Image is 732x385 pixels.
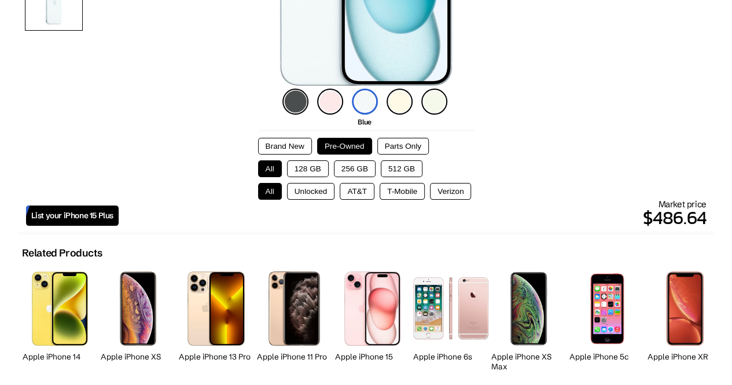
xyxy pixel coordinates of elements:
[648,352,723,362] h2: Apple iPhone XR
[119,199,707,232] div: Market price
[358,118,371,126] span: Blue
[258,160,282,177] button: All
[179,352,254,362] h2: Apple iPhone 13 Pro
[187,272,245,345] img: iPhone 13 Pro
[257,265,332,375] a: iPhone 11 Pro Apple iPhone 11 Pro
[569,265,645,375] a: iPhone 5s Apple iPhone 5c
[421,89,447,115] img: green-icon
[510,272,547,345] img: iPhone XS Max
[340,183,374,200] button: AT&T
[32,272,87,345] img: iPhone 14
[31,211,113,221] span: List your iPhone 15 Plus
[23,352,98,362] h2: Apple iPhone 14
[22,247,102,259] h2: Related Products
[335,352,410,362] h2: Apple iPhone 15
[387,89,413,115] img: yellow-icon
[334,160,376,177] button: 256 GB
[648,265,723,375] a: iPhone XR Apple iPhone XR
[101,265,176,375] a: iPhone XS Apple iPhone XS
[344,272,400,345] img: iPhone 15
[287,183,335,200] button: Unlocked
[101,352,176,362] h2: Apple iPhone XS
[413,277,488,339] img: iPhone 6s
[287,160,329,177] button: 128 GB
[413,265,488,375] a: iPhone 6s Apple iPhone 6s
[257,352,332,362] h2: Apple iPhone 11 Pro
[268,272,320,346] img: iPhone 11 Pro
[491,265,567,375] a: iPhone XS Max Apple iPhone XS Max
[352,89,378,115] img: blue-icon
[317,89,343,115] img: natural-icon
[258,183,282,200] button: All
[282,89,308,115] img: black-icon
[119,204,707,232] p: $486.64
[317,138,372,155] button: Pre-Owned
[413,352,488,362] h2: Apple iPhone 6s
[666,272,704,345] img: iPhone XR
[588,272,626,345] img: iPhone 5s
[380,183,425,200] button: T-Mobile
[23,265,98,375] a: iPhone 14 Apple iPhone 14
[430,183,471,200] button: Verizon
[26,206,119,226] a: List your iPhone 15 Plus
[120,272,157,345] img: iPhone XS
[381,160,422,177] button: 512 GB
[491,352,567,372] h2: Apple iPhone XS Max
[569,352,645,362] h2: Apple iPhone 5c
[335,265,410,375] a: iPhone 15 Apple iPhone 15
[377,138,429,155] button: Parts Only
[179,265,254,375] a: iPhone 13 Pro Apple iPhone 13 Pro
[258,138,312,155] button: Brand New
